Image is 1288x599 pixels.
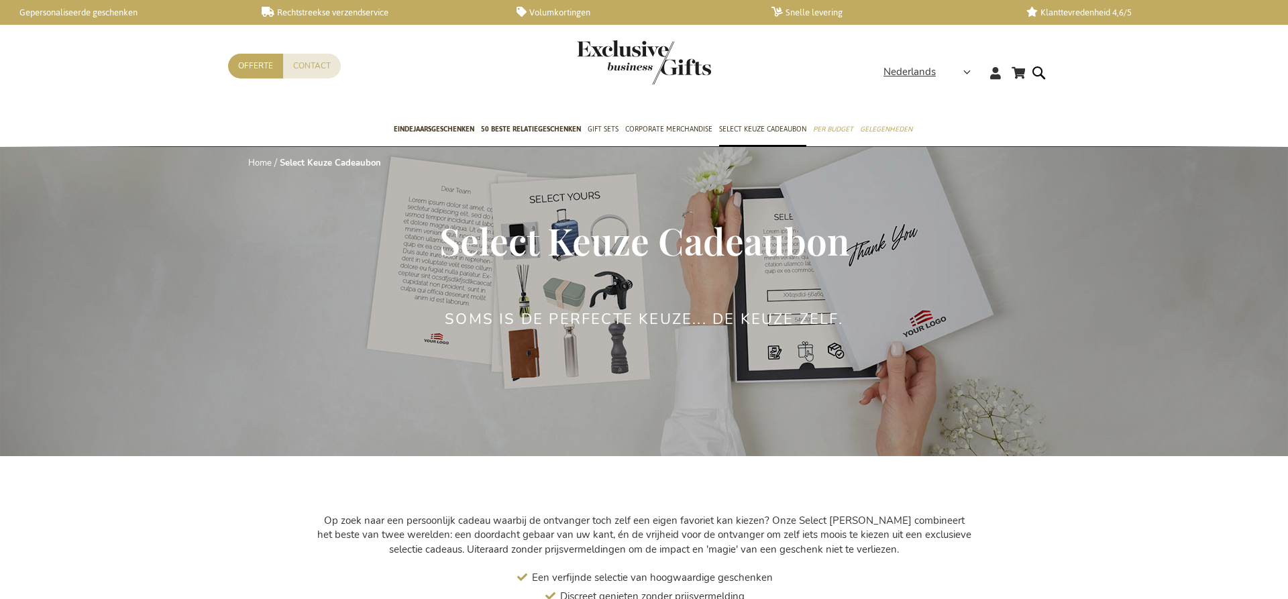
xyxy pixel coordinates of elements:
span: Corporate Merchandise [625,122,712,136]
span: Per Budget [813,122,853,136]
div: Nederlands [883,64,979,80]
span: Nederlands [883,64,936,80]
a: Offerte [228,54,283,78]
span: Select Keuze Cadeaubon [719,122,806,136]
span: Gelegenheden [860,122,912,136]
a: Gepersonaliseerde geschenken [7,7,240,18]
a: Klanttevredenheid 4,6/5 [1026,7,1260,18]
a: Snelle levering [771,7,1005,18]
span: Select Keuze Cadeaubon [439,215,849,265]
span: 50 beste relatiegeschenken [481,122,581,136]
h2: Soms is de perfecte keuze... de keuze zelf. [445,311,843,327]
strong: Select Keuze Cadeaubon [280,157,381,169]
a: Rechtstreekse verzendservice [262,7,495,18]
a: store logo [577,40,644,85]
a: Volumkortingen [517,7,750,18]
span: Gift Sets [588,122,619,136]
p: Op zoek naar een persoonlijk cadeau waarbij de ontvanger toch zelf een eigen favoriet kan kiezen?... [315,514,973,557]
img: Exclusive Business gifts logo [577,40,711,85]
a: Home [248,157,272,169]
span: Een verfijnde selectie van hoogwaardige geschenken [532,571,773,584]
a: Contact [283,54,341,78]
span: Eindejaarsgeschenken [394,122,474,136]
